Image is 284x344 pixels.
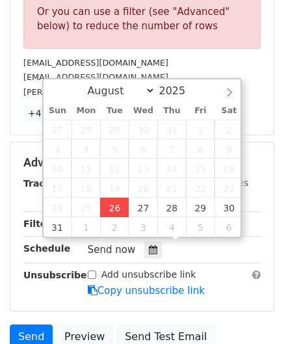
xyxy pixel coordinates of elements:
[186,198,214,217] span: August 29, 2025
[129,217,157,237] span: September 3, 2025
[23,72,168,82] small: [EMAIL_ADDRESS][DOMAIN_NAME]
[186,178,214,198] span: August 22, 2025
[186,159,214,178] span: August 15, 2025
[71,217,100,237] span: September 1, 2025
[157,178,186,198] span: August 21, 2025
[129,107,157,115] span: Wed
[23,58,168,68] small: [EMAIL_ADDRESS][DOMAIN_NAME]
[100,217,129,237] span: September 2, 2025
[129,178,157,198] span: August 20, 2025
[129,198,157,217] span: August 27, 2025
[214,178,243,198] span: August 23, 2025
[88,285,205,297] a: Copy unsubscribe link
[101,268,196,282] label: Add unsubscribe link
[44,159,72,178] span: August 10, 2025
[100,159,129,178] span: August 12, 2025
[71,178,100,198] span: August 18, 2025
[100,178,129,198] span: August 19, 2025
[37,5,247,34] div: Or you can use a filter (see "Advanced" below) to reduce the number of rows
[219,282,284,344] iframe: Chat Widget
[186,120,214,139] span: August 1, 2025
[214,120,243,139] span: August 2, 2025
[44,120,72,139] span: July 27, 2025
[157,139,186,159] span: August 7, 2025
[129,139,157,159] span: August 6, 2025
[186,139,214,159] span: August 8, 2025
[23,87,237,97] small: [PERSON_NAME][EMAIL_ADDRESS][DOMAIN_NAME]
[44,217,72,237] span: August 31, 2025
[23,178,67,189] strong: Tracking
[23,218,57,229] strong: Filters
[23,243,70,254] strong: Schedule
[88,244,136,256] span: Send now
[44,107,72,115] span: Sun
[157,120,186,139] span: July 31, 2025
[44,139,72,159] span: August 3, 2025
[214,198,243,217] span: August 30, 2025
[155,85,202,97] input: Year
[23,155,261,170] h5: Advanced
[129,159,157,178] span: August 13, 2025
[186,217,214,237] span: September 5, 2025
[214,159,243,178] span: August 16, 2025
[157,107,186,115] span: Thu
[100,139,129,159] span: August 5, 2025
[100,198,129,217] span: August 26, 2025
[100,120,129,139] span: July 29, 2025
[71,139,100,159] span: August 4, 2025
[71,159,100,178] span: August 11, 2025
[23,270,87,280] strong: Unsubscribe
[157,217,186,237] span: September 4, 2025
[214,107,243,115] span: Sat
[129,120,157,139] span: July 30, 2025
[23,105,78,122] a: +47 more
[44,198,72,217] span: August 24, 2025
[186,107,214,115] span: Fri
[214,139,243,159] span: August 9, 2025
[71,107,100,115] span: Mon
[157,198,186,217] span: August 28, 2025
[44,178,72,198] span: August 17, 2025
[214,217,243,237] span: September 6, 2025
[157,159,186,178] span: August 14, 2025
[71,120,100,139] span: July 28, 2025
[71,198,100,217] span: August 25, 2025
[100,107,129,115] span: Tue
